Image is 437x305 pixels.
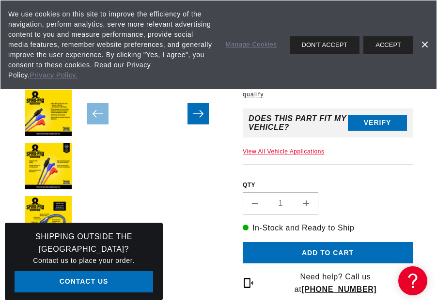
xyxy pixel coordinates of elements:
[30,71,78,79] a: Privacy Policy.
[243,222,413,234] p: In-Stock and Ready to Ship
[24,90,73,138] button: Load image 4 in gallery view
[290,36,360,54] button: DON'T ACCEPT
[15,255,153,266] p: Contact us to place your order.
[348,115,407,131] button: Verify
[243,83,405,98] a: See if you qualify - Learn more about Affirm Financing (opens in modal)
[15,230,153,255] h3: Shipping Outside the [GEOGRAPHIC_DATA]?
[258,271,413,295] p: Need help? Call us at
[87,103,109,124] button: Slide left
[8,9,212,80] span: We use cookies on this site to improve the efficiency of the navigation, perform analytics, serve...
[226,40,277,50] a: Manage Cookies
[24,196,73,244] button: Load image 6 in gallery view
[243,82,413,99] p: 4 interest-free payments of with .
[24,143,73,191] button: Load image 5 in gallery view
[249,114,348,132] div: Does This part fit My vehicle?
[417,38,432,52] a: Dismiss Banner
[301,285,376,293] a: [PHONE_NUMBER]
[243,181,413,189] label: QTY
[243,148,325,155] a: View All Vehicle Applications
[243,242,413,264] button: Add to cart
[363,36,413,54] button: ACCEPT
[187,103,209,124] button: Slide right
[15,271,153,293] a: Contact Us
